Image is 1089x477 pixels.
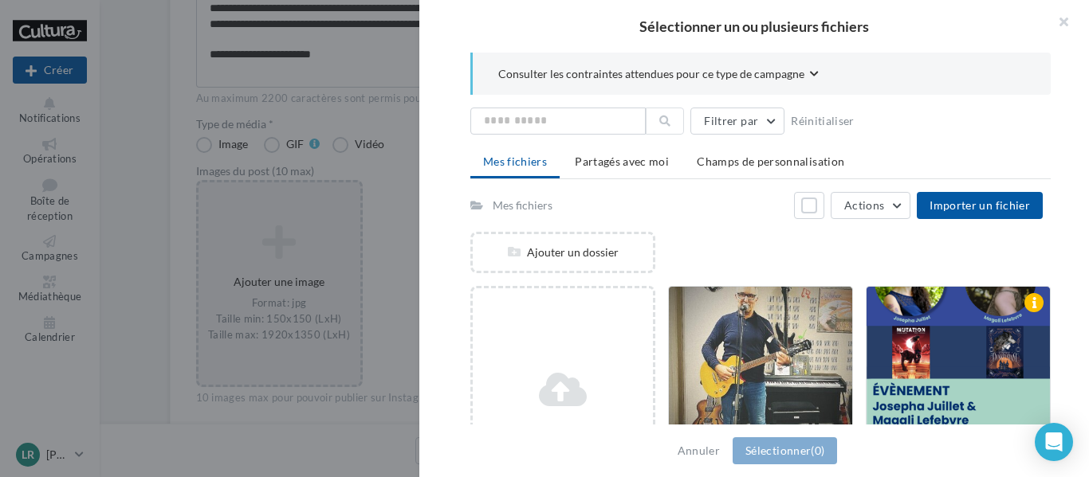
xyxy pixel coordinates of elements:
button: Réinitialiser [784,111,861,131]
span: Champs de personnalisation [697,154,844,168]
div: Open Intercom Messenger [1035,423,1073,461]
span: (0) [811,444,824,457]
span: Consulter les contraintes attendues pour ce type de campagne [498,66,804,82]
span: Actions [844,198,884,212]
div: Mes fichiers [493,197,552,213]
span: Partagés avec moi [575,154,669,168]
button: Sélectionner(0) [733,437,837,464]
div: Ajouter un dossier [473,244,653,260]
button: Actions [831,192,910,219]
div: Ajouter un fichier [479,421,647,437]
button: Annuler [671,441,726,460]
h2: Sélectionner un ou plusieurs fichiers [445,19,1063,33]
span: Importer un fichier [930,198,1030,212]
span: Mes fichiers [483,154,547,168]
button: Consulter les contraintes attendues pour ce type de campagne [498,65,819,85]
button: Filtrer par [690,108,784,135]
button: Importer un fichier [917,192,1043,219]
